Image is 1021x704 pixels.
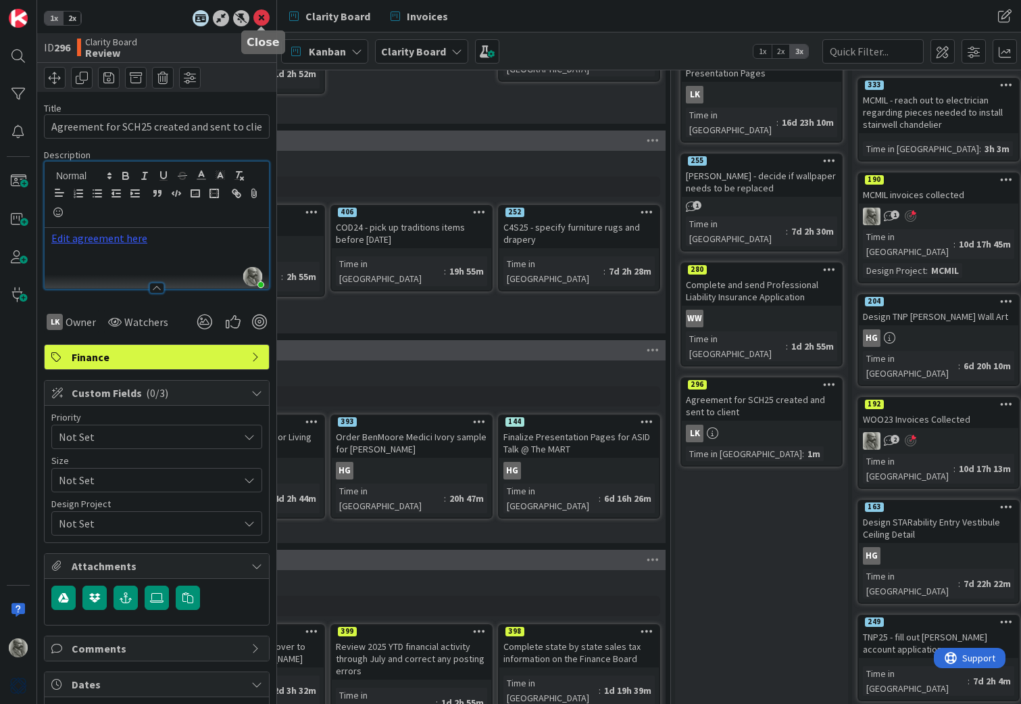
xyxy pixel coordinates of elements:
[499,626,659,638] div: 398
[859,513,1018,543] div: Design STARability Entry Vestibule Ceiling Detail
[859,410,1018,428] div: WOO23 Invoices Collected
[85,37,137,47] span: Clarity Board
[960,576,1014,591] div: 7d 22h 22m
[857,397,1020,489] a: 192WOO23 Invoices CollectedPATime in [GEOGRAPHIC_DATA]:10d 17h 13m
[804,446,824,461] div: 1m
[499,206,659,248] div: 252C4S25 - specify furniture rugs and drapery
[865,297,884,306] div: 204
[407,8,448,24] span: Invoices
[857,615,1020,701] a: 249TNP25 - fill out [PERSON_NAME] account applicationTime in [GEOGRAPHIC_DATA]:7d 2h 4m
[603,264,605,279] span: :
[281,269,283,284] span: :
[686,310,703,327] div: WW
[790,45,808,58] span: 3x
[51,231,147,245] a: Edit agreement here
[776,115,778,130] span: :
[270,683,320,698] div: 2d 3h 32m
[772,45,790,58] span: 2x
[863,329,880,347] div: HG
[955,237,1014,252] div: 10d 17h 45m
[680,154,843,252] a: 255[PERSON_NAME] - decide if wallpaper needs to be replacedTime in [GEOGRAPHIC_DATA]:7d 2h 30m
[753,45,772,58] span: 1x
[859,296,1018,325] div: 204Design TNP [PERSON_NAME] Wall Art
[330,205,493,291] a: 406COD24 - pick up traditions items before [DATE]Time in [GEOGRAPHIC_DATA]:19h 55m
[863,547,880,565] div: HG
[863,432,880,450] img: PA
[693,201,701,210] span: 1
[332,206,491,248] div: 406COD24 - pick up traditions items before [DATE]
[859,79,1018,133] div: 333MCMIL - reach out to electrician regarding pieces needed to install stairwell chandelier
[953,461,955,476] span: :
[336,462,353,479] div: HG
[686,108,776,137] div: Time in [GEOGRAPHIC_DATA]
[859,91,1018,133] div: MCMIL - reach out to electrician regarding pieces needed to install stairwell chandelier
[66,314,96,330] span: Owner
[336,484,444,513] div: Time in [GEOGRAPHIC_DATA]
[382,4,456,28] a: Invoices
[444,491,446,506] span: :
[605,264,655,279] div: 7d 2h 28m
[44,149,91,161] span: Description
[309,43,346,60] span: Kanban
[503,462,521,479] div: HG
[859,186,1018,204] div: MCMIL invoices collected
[51,499,262,509] div: Design Project
[891,210,899,219] span: 1
[863,454,953,484] div: Time in [GEOGRAPHIC_DATA]
[338,417,357,427] div: 393
[859,628,1018,658] div: TNP25 - fill out [PERSON_NAME] account application
[857,500,1020,604] a: 163Design STARability Entry Vestibule Ceiling DetailHGTime in [GEOGRAPHIC_DATA]:7d 22h 22m
[124,314,168,330] span: Watchers
[599,683,601,698] span: :
[857,172,1020,283] a: 190MCMIL invoices collectedPATime in [GEOGRAPHIC_DATA]:10d 17h 45mDesign Project:MCMIL
[281,4,378,28] a: Clarity Board
[686,216,786,246] div: Time in [GEOGRAPHIC_DATA]
[688,380,707,390] div: 296
[928,263,962,278] div: MCMIL
[305,8,370,24] span: Clarity Board
[955,461,1014,476] div: 10d 17h 13m
[499,638,659,667] div: Complete state by state sales tax information on the Finance Board
[863,208,880,225] img: PA
[85,47,137,58] b: Review
[680,39,843,143] a: Review Code 4 Seasons Presentation PagesLKTime in [GEOGRAPHIC_DATA]:16d 23h 10m
[332,638,491,680] div: Review 2025 YTD financial activity through July and correct any posting errors
[926,263,928,278] span: :
[381,45,446,58] b: Clarity Board
[686,425,703,442] div: LK
[863,351,958,381] div: Time in [GEOGRAPHIC_DATA]
[9,638,28,657] img: PA
[332,428,491,458] div: Order BenMoore Medici Ivory sample for [PERSON_NAME]
[859,501,1018,543] div: 163Design STARability Entry Vestibule Ceiling Detail
[47,314,63,330] div: LK
[505,627,524,636] div: 398
[788,224,837,239] div: 7d 2h 30m
[332,416,491,428] div: 393
[44,114,270,139] input: type card name here...
[970,674,1014,688] div: 7d 2h 4m
[859,174,1018,204] div: 190MCMIL invoices collected
[682,264,841,276] div: 280
[682,155,841,197] div: 255[PERSON_NAME] - decide if wallpaper needs to be replaced
[859,208,1018,225] div: PA
[72,676,245,693] span: Dates
[601,683,655,698] div: 1d 19h 39m
[270,491,320,506] div: 4d 2h 44m
[332,206,491,218] div: 406
[332,416,491,458] div: 393Order BenMoore Medici Ivory sample for [PERSON_NAME]
[338,208,357,217] div: 406
[688,265,707,275] div: 280
[859,616,1018,658] div: 249TNP25 - fill out [PERSON_NAME] account application
[682,86,841,103] div: LK
[857,294,1020,386] a: 204Design TNP [PERSON_NAME] Wall ArtHGTime in [GEOGRAPHIC_DATA]:6d 20h 10m
[682,167,841,197] div: [PERSON_NAME] - decide if wallpaper needs to be replaced
[499,416,659,458] div: 144Finalize Presentation Pages for ASID Talk @ The MART
[786,224,788,239] span: :
[72,385,245,401] span: Custom Fields
[51,413,262,422] div: Priority
[865,400,884,409] div: 192
[146,386,168,400] span: ( 0/3 )
[332,626,491,638] div: 399
[682,310,841,327] div: WW
[330,415,493,519] a: 393Order BenMoore Medici Ivory sample for [PERSON_NAME]HGTime in [GEOGRAPHIC_DATA]:20h 47m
